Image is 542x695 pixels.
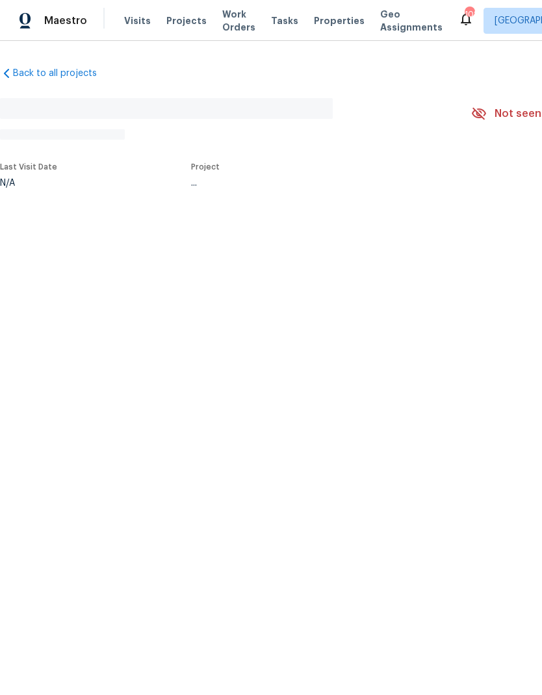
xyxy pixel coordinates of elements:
[271,16,298,25] span: Tasks
[191,179,441,188] div: ...
[380,8,443,34] span: Geo Assignments
[465,8,474,21] div: 108
[166,14,207,27] span: Projects
[44,14,87,27] span: Maestro
[222,8,255,34] span: Work Orders
[191,163,220,171] span: Project
[124,14,151,27] span: Visits
[314,14,365,27] span: Properties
